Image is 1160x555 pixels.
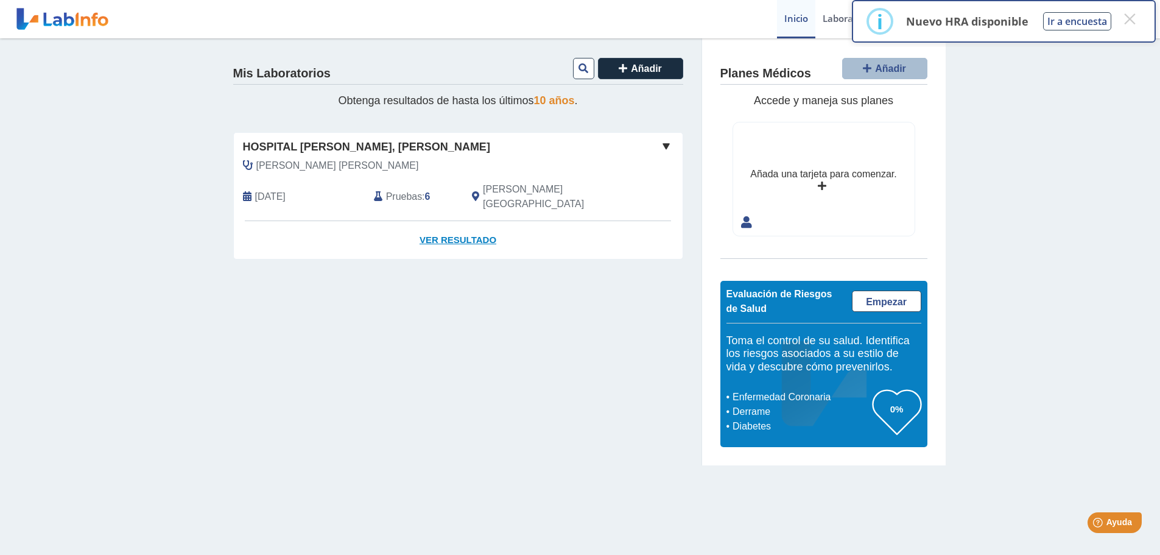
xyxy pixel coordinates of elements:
[750,167,896,182] div: Añada una tarjeta para comenzar.
[877,10,883,32] div: i
[631,63,662,74] span: Añadir
[534,94,575,107] span: 10 años
[875,63,906,74] span: Añadir
[1052,507,1147,542] iframe: Help widget launcher
[720,66,811,81] h4: Planes Médicos
[233,66,331,81] h4: Mis Laboratorios
[386,189,422,204] span: Pruebas
[729,405,873,419] li: Derrame
[842,58,927,79] button: Añadir
[754,94,893,107] span: Accede y maneja sus planes
[338,94,577,107] span: Obtenga resultados de hasta los últimos .
[598,58,683,79] button: Añadir
[365,182,463,211] div: :
[726,289,832,314] span: Evaluación de Riesgos de Salud
[1119,8,1141,30] button: Close this dialog
[726,334,921,374] h5: Toma el control de su salud. Identifica los riesgos asociados a su estilo de vida y descubre cómo...
[906,14,1028,29] p: Nuevo HRA disponible
[873,401,921,417] h3: 0%
[1043,12,1111,30] button: Ir a encuesta
[234,221,683,260] a: Ver Resultado
[866,297,907,307] span: Empezar
[425,191,431,202] b: 6
[729,390,873,405] li: Enfermedad Coronaria
[729,419,873,434] li: Diabetes
[255,189,286,204] span: 2025-09-18
[852,291,921,312] a: Empezar
[483,182,617,211] span: Ponce, PR
[243,139,490,155] span: Hospital [PERSON_NAME], [PERSON_NAME]
[256,158,419,173] span: Morales Quirindongo, Jose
